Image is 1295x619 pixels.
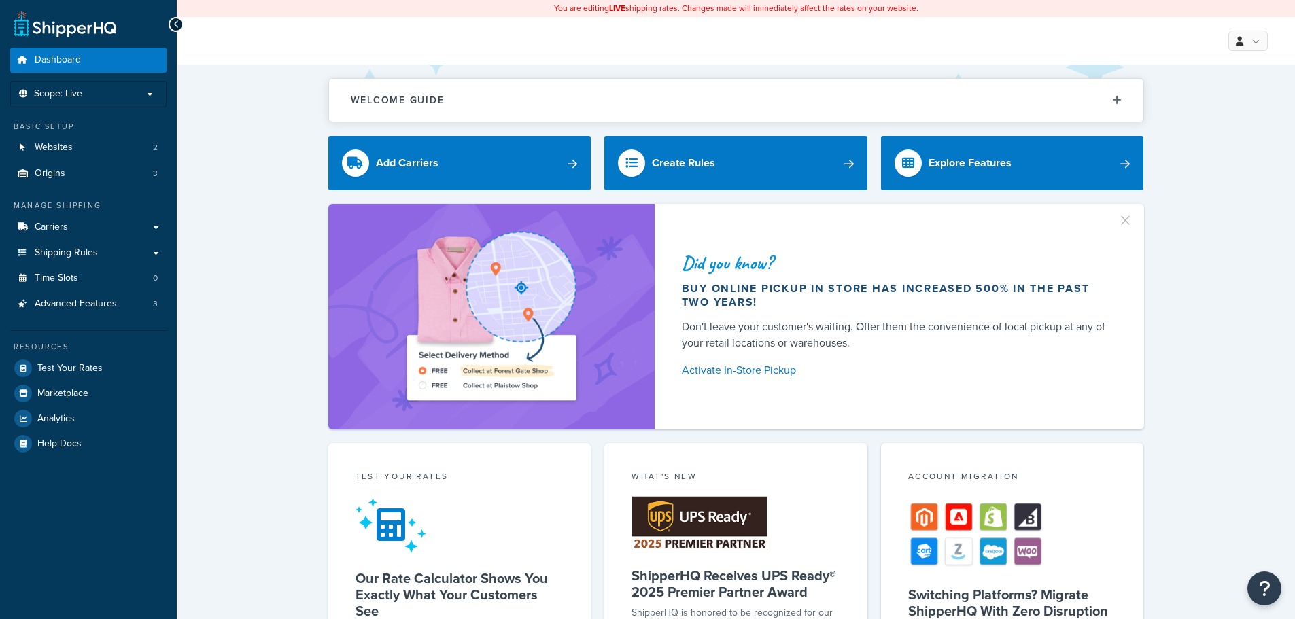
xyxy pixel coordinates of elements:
a: Explore Features [881,136,1144,190]
a: Create Rules [604,136,867,190]
a: Dashboard [10,48,167,73]
span: 2 [153,142,158,154]
b: LIVE [609,2,625,14]
span: 3 [153,298,158,310]
div: Basic Setup [10,121,167,132]
div: Explore Features [929,154,1012,173]
span: Scope: Live [34,88,82,100]
a: Shipping Rules [10,241,167,266]
span: 0 [153,272,158,284]
div: Don't leave your customer's waiting. Offer them the convenience of local pickup at any of your re... [682,319,1111,351]
h5: Our Rate Calculator Shows You Exactly What Your Customers See [356,570,564,619]
span: Test Your Rates [37,363,103,374]
div: Test your rates [356,470,564,486]
a: Test Your Rates [10,356,167,381]
span: Shipping Rules [35,247,98,259]
a: Origins3 [10,161,167,186]
img: ad-shirt-map-b0359fc47e01cab431d101c4b569394f6a03f54285957d908178d52f29eb9668.png [368,224,615,409]
button: Open Resource Center [1247,571,1281,605]
button: Welcome Guide [329,79,1143,122]
div: Resources [10,341,167,353]
span: 3 [153,168,158,179]
h5: ShipperHQ Receives UPS Ready® 2025 Premier Partner Award [632,567,840,600]
div: Add Carriers [376,154,438,173]
div: Manage Shipping [10,200,167,211]
span: Origins [35,168,65,179]
div: Did you know? [682,253,1111,272]
a: Activate In-Store Pickup [682,361,1111,380]
div: Account Migration [908,470,1117,486]
span: Dashboard [35,54,81,66]
span: Advanced Features [35,298,117,310]
h2: Welcome Guide [351,95,445,105]
li: Time Slots [10,266,167,291]
li: Origins [10,161,167,186]
span: Help Docs [37,438,82,450]
h5: Switching Platforms? Migrate ShipperHQ With Zero Disruption [908,586,1117,619]
a: Marketplace [10,381,167,406]
span: Marketplace [37,388,88,400]
a: Websites2 [10,135,167,160]
span: Websites [35,142,73,154]
a: Advanced Features3 [10,291,167,317]
li: Advanced Features [10,291,167,317]
span: Analytics [37,413,75,425]
a: Carriers [10,215,167,240]
a: Time Slots0 [10,266,167,291]
a: Add Carriers [328,136,591,190]
span: Carriers [35,222,68,233]
div: Create Rules [652,154,715,173]
span: Time Slots [35,272,78,284]
a: Help Docs [10,431,167,456]
div: Buy online pickup in store has increased 500% in the past two years! [682,282,1111,309]
a: Analytics [10,406,167,431]
div: What's New [632,470,840,486]
li: Websites [10,135,167,160]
